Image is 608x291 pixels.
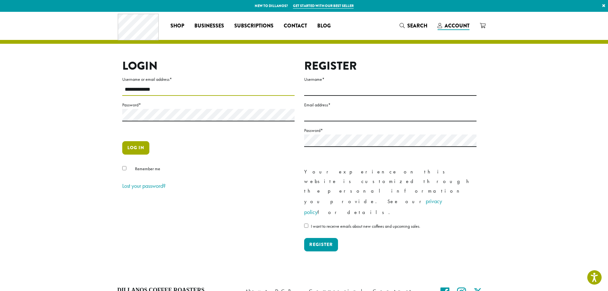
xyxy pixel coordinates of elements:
input: I want to receive emails about new coffees and upcoming sales. [304,224,308,228]
p: Your experience on this website is customized through the personal information you provide. See o... [304,167,477,218]
h2: Register [304,59,477,73]
label: Username [304,75,477,83]
span: Businesses [194,22,224,30]
span: Shop [170,22,184,30]
a: Lost your password? [122,182,166,189]
span: Subscriptions [234,22,274,30]
h2: Login [122,59,295,73]
a: Get started with our best seller [293,3,354,9]
button: Log in [122,141,149,155]
button: Register [304,238,338,251]
span: Account [445,22,469,29]
label: Username or email address [122,75,295,83]
span: Search [407,22,427,29]
span: I want to receive emails about new coffees and upcoming sales. [311,223,420,229]
span: Blog [317,22,331,30]
a: Search [394,20,432,31]
span: Remember me [135,166,160,172]
label: Password [122,101,295,109]
a: privacy policy [304,197,442,216]
span: Contact [284,22,307,30]
label: Email address [304,101,477,109]
a: Shop [165,21,189,31]
label: Password [304,126,477,134]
